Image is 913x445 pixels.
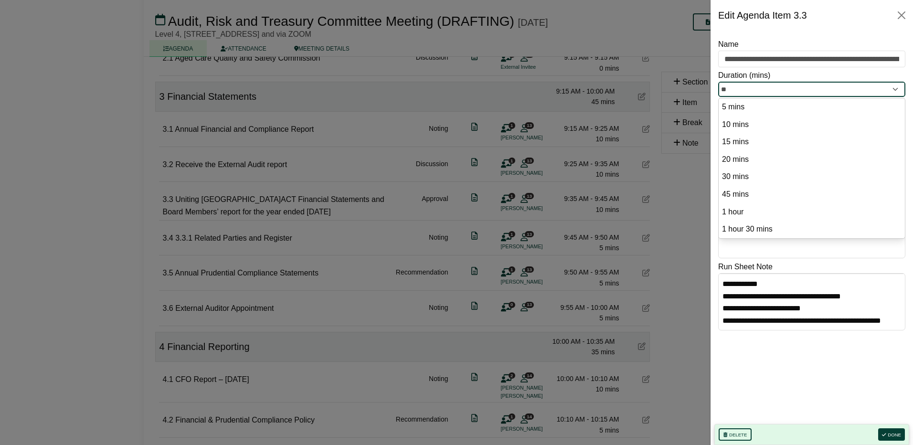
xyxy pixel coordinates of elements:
[718,261,773,273] label: Run Sheet Note
[719,116,905,134] li: 10
[719,133,905,151] li: 15
[719,98,905,116] li: 5
[718,69,770,82] label: Duration (mins)
[721,118,902,131] option: 10 mins
[721,101,902,114] option: 5 mins
[719,168,905,186] li: 30
[721,136,902,148] option: 15 mins
[721,153,902,166] option: 20 mins
[718,38,739,51] label: Name
[719,203,905,221] li: 60
[721,223,902,236] option: 1 hour 30 mins
[719,186,905,203] li: 45
[719,221,905,238] li: 90
[719,428,752,441] button: Delete
[719,151,905,169] li: 20
[894,8,909,23] button: Close
[721,206,902,219] option: 1 hour
[721,188,902,201] option: 45 mins
[878,428,905,441] button: Done
[721,170,902,183] option: 30 mins
[718,8,807,23] div: Edit Agenda Item 3.3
